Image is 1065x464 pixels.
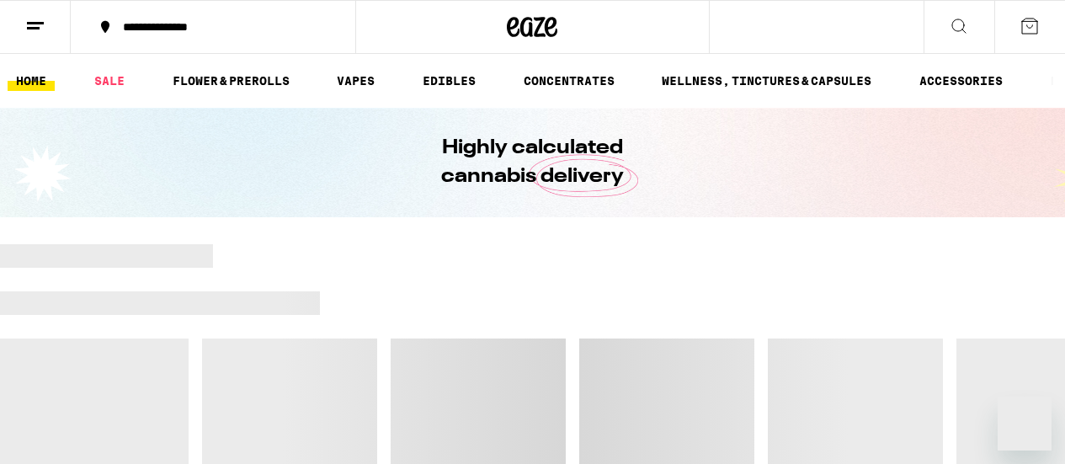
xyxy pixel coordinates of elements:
iframe: Button to launch messaging window [998,397,1052,451]
a: CONCENTRATES [515,71,623,91]
a: ACCESSORIES [911,71,1011,91]
a: VAPES [328,71,383,91]
a: WELLNESS, TINCTURES & CAPSULES [653,71,880,91]
a: HOME [8,71,55,91]
h1: Highly calculated cannabis delivery [394,134,672,191]
a: SALE [86,71,133,91]
a: FLOWER & PREROLLS [164,71,298,91]
a: EDIBLES [414,71,484,91]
